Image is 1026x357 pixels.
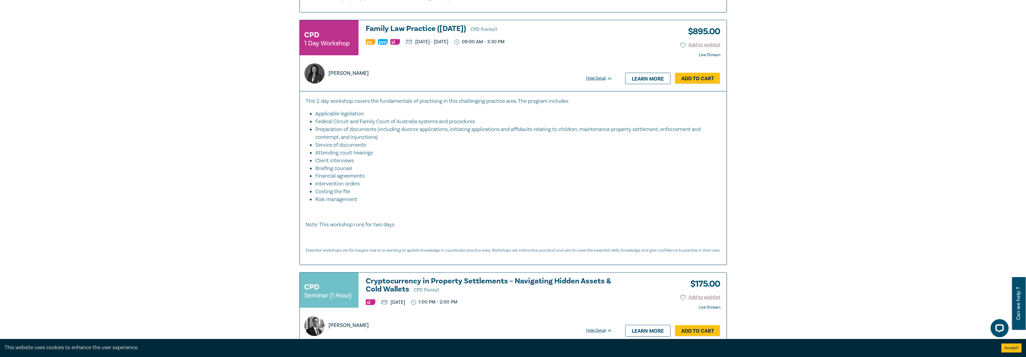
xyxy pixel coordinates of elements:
p: 09:00 AM - 3:30 PM [454,39,505,45]
strong: Live Stream [699,305,720,310]
li: Client interviews [315,157,715,165]
li: Applicable legislation [315,110,715,118]
p: Note: This workshop runs for two days. [306,221,721,229]
img: Substantive Law [390,39,400,45]
a: Learn more [625,325,670,336]
div: This website uses cookies to enhance the user experience. [5,344,992,352]
iframe: LiveChat chat widget [986,317,1011,342]
li: Briefing counsel [315,165,715,172]
p: [PERSON_NAME] [328,69,369,77]
img: Substantive Law [366,299,375,305]
li: Attending court hearings [315,149,715,157]
p: [DATE] [381,300,405,305]
li: Service of documents [315,141,715,149]
button: Add to wishlist [680,41,720,48]
p: [DATE] - [DATE] [406,39,448,44]
img: https://s3.ap-southeast-2.amazonaws.com/leo-cussen-store-production-content/Contacts/Byron%20Leon... [304,316,325,336]
li: Preparation of documents (including divorce applications, initiating applications and affidavits ... [315,126,715,141]
h3: CPD [304,29,319,40]
h3: Cryptocurrency in Property Settlements – Navigating Hidden Assets & Cold Wallets [366,277,613,294]
img: Professional Skills [366,39,375,45]
div: Hide Detail [586,75,619,81]
img: https://s3.ap-southeast-2.amazonaws.com/leo-cussen-store-production-content/Contacts/PANAYIOTA%20... [304,63,325,84]
h3: Family Law Practice ([DATE]) [366,25,613,34]
a: Add to Cart [675,73,720,84]
li: Federal Circuit and Family Court of Australia systems and procedures [315,118,715,126]
li: Intervention orders [315,180,715,188]
span: CPD Points 11 [471,26,498,32]
a: Add to Cart [675,325,720,337]
li: Costing the file [315,188,715,196]
img: Practice Management & Business Skills [378,39,388,45]
strong: Live Stream [699,52,720,58]
span: CPD Points 1 [414,287,439,293]
a: Learn more [625,73,670,84]
a: Family Law Practice ([DATE]) CPD Points11 [366,25,613,34]
em: Essential workshops are for lawyers new to or wanting to update knowledge in a particular practic... [306,248,720,252]
h3: CPD [304,282,319,292]
span: Can we help ? [1015,281,1021,326]
h3: $ 895.00 [683,25,720,38]
a: Cryptocurrency in Property Settlements – Navigating Hidden Assets & Cold Wallets CPD Points1 [366,277,613,294]
p: 1:00 PM - 2:00 PM [411,299,458,305]
button: Accept cookies [1001,343,1021,352]
p: This 2 day workshop covers the fundamentals of practising in this challenging practice area. The ... [306,97,721,105]
div: Hide Detail [586,328,619,334]
li: Risk management [315,196,721,203]
p: [PERSON_NAME] [328,322,369,329]
li: Financial agreements [315,172,715,180]
button: Add to wishlist [680,294,720,301]
small: Seminar (1 Hour) [304,292,351,298]
small: 1 Day Workshop [304,40,350,46]
h3: $ 175.00 [686,277,720,291]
